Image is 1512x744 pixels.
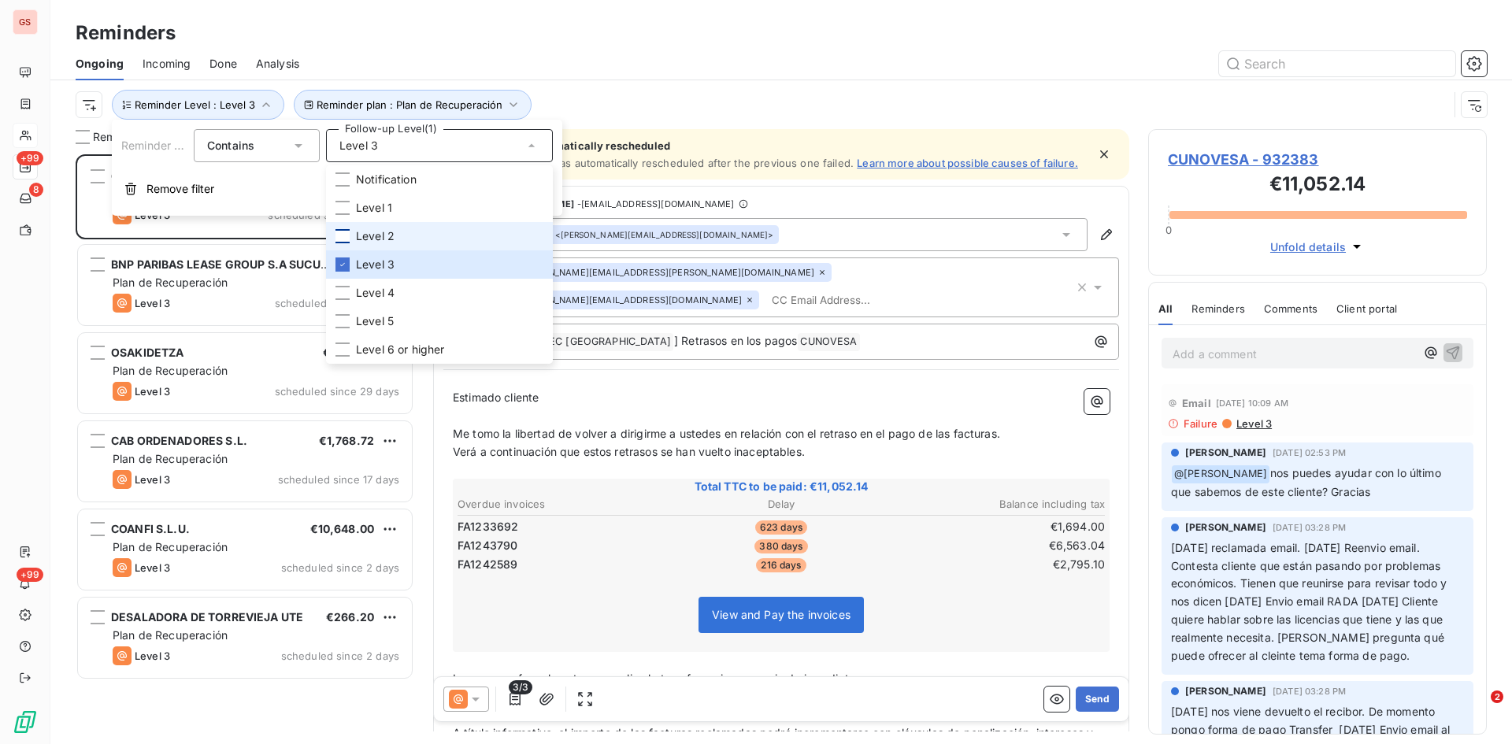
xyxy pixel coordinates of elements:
span: Reminder Level [121,139,202,152]
span: scheduled since 29 days [275,385,399,398]
span: nos puedes ayudar con lo último que sabemos de este cliente? Gracias [1171,466,1444,498]
input: Search [1219,51,1455,76]
span: scheduled since 2 days [281,650,399,662]
span: Level 5 [356,313,394,329]
span: DESALADORA DE TORREVIEJA UTE [111,610,303,624]
span: Level 3 [1235,417,1272,430]
span: Reminder plan : Plan de Recuperación [317,98,502,111]
span: OSAKIDETZA [111,346,184,359]
span: Reminders [1191,302,1244,315]
span: Plan de Recuperación [113,452,228,465]
span: Done [209,56,237,72]
th: Delay [673,496,888,513]
span: [PERSON_NAME] [1185,446,1266,460]
span: scheduled since 2 days [281,561,399,574]
span: Email [1182,397,1211,409]
span: Level 6 or higher [356,342,445,357]
span: Plan de Recuperación [113,540,228,553]
span: Plan de Recuperación [113,364,228,377]
span: +99 [17,151,43,165]
span: [PERSON_NAME] [1185,520,1266,535]
span: Plan de Recuperación [113,628,228,642]
span: @ [PERSON_NAME] [1172,465,1269,483]
span: €266.20 [326,610,374,624]
span: Plan de Recuperación [113,276,228,289]
span: 3/3 [509,680,532,694]
span: Level 3 [339,138,378,154]
span: CUNOVESA - 932383 [1168,149,1467,170]
span: Estimado cliente [453,391,539,404]
span: Remove filter [146,181,214,197]
span: This reminder was automatically rescheduled after the previous one failed. [479,157,854,169]
th: Balance including tax [891,496,1106,513]
td: €2,795.10 [891,556,1106,573]
td: €6,563.04 [891,537,1106,554]
span: Total TTC to be paid: €11,052.14 [455,479,1107,494]
span: FA1243790 [458,538,517,553]
h3: Reminders [76,19,176,47]
span: All [1158,302,1173,315]
span: Analysis [256,56,299,72]
span: Reminder Level : Level 3 [135,98,255,111]
span: - [EMAIL_ADDRESS][DOMAIN_NAME] [577,199,734,209]
input: CC Email Address... [765,288,947,312]
span: ] Retrasos en los pagos [674,334,797,347]
span: 0 [1165,224,1172,236]
span: Incoming [143,56,191,72]
span: Level 3 [135,561,170,574]
span: [PERSON_NAME][EMAIL_ADDRESS][DOMAIN_NAME] [517,295,742,305]
span: Failure [1184,417,1217,430]
span: Reminder automatically rescheduled [479,139,1078,152]
span: [PERSON_NAME] [1185,684,1266,698]
span: Level 2 [356,228,395,244]
span: Ongoing [76,56,124,72]
span: COANFI S.L.U. [111,522,190,535]
img: Logo LeanPay [13,709,38,735]
span: [DATE] reclamada email. [DATE] Reenvio email. Contesta cliente que están pasando por problemas ec... [1171,541,1451,662]
div: <[PERSON_NAME][EMAIL_ADDRESS][DOMAIN_NAME]> [517,229,774,240]
span: BNP PARIBAS LEASE GROUP S.A SUCURSAL EN [111,257,368,271]
span: Level 1 [356,200,392,216]
span: Verá a continuación que estos retrasos se han vuelto inaceptables. [453,445,805,458]
td: €1,694.00 [891,518,1106,535]
span: scheduled since 45 days [275,297,399,309]
span: 380 days [754,539,807,553]
span: Level 3 [356,257,395,272]
button: Send [1076,687,1119,712]
span: €1,147.08 [323,346,374,359]
span: Me tomo la libertad de volver a dirigirme a ustedes en relación con el retraso en el pago de las ... [453,427,1000,440]
span: CUNOVESA [798,333,859,351]
h3: €11,052.14 [1168,170,1467,202]
button: Unfold details [1266,238,1369,256]
span: Le rogamos formalmente que realice la transferencia necesaria de inmediato. [453,672,858,685]
span: [DATE] 10:09 AM [1216,398,1288,408]
span: Unfold details [1270,239,1346,255]
span: 8 [29,183,43,197]
button: Reminder plan : Plan de Recuperación [294,90,532,120]
span: Reminders [93,129,148,145]
span: CUNOVESA [111,169,174,183]
span: FA1242589 [458,557,517,572]
span: 216 days [756,558,806,572]
button: Remove filter [112,172,562,206]
button: Reminder Level : Level 3 [112,90,284,120]
div: GS [13,9,38,35]
span: [DATE] 03:28 PM [1273,687,1346,696]
span: Level 3 [135,385,170,398]
span: €1,768.72 [319,434,374,447]
a: Learn more about possible causes of failure. [857,157,1078,169]
span: Client portal [1336,302,1397,315]
span: [PERSON_NAME][EMAIL_ADDRESS][PERSON_NAME][DOMAIN_NAME] [517,268,814,277]
span: FA1233692 [458,519,518,535]
span: GRAITEC [GEOGRAPHIC_DATA] [517,333,673,351]
span: View and Pay the invoices [712,608,850,621]
span: Level 3 [135,297,170,309]
span: CAB ORDENADORES S.L. [111,434,247,447]
span: 623 days [755,520,807,535]
span: Level 3 [135,473,170,486]
span: Comments [1264,302,1317,315]
span: Level 3 [135,650,170,662]
span: scheduled since 17 days [278,473,399,486]
span: Level 4 [356,285,395,301]
span: 2 [1491,690,1503,703]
